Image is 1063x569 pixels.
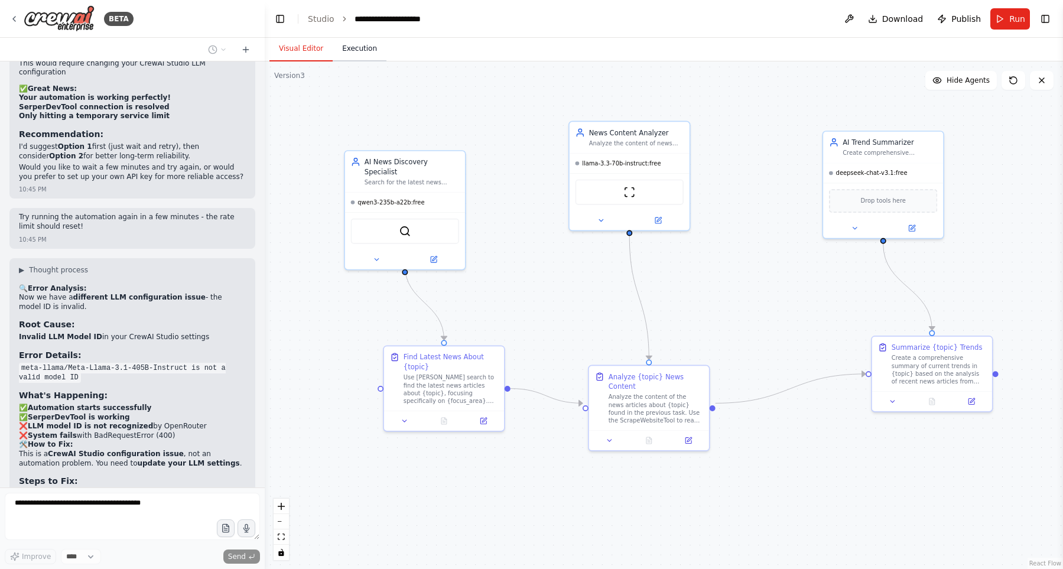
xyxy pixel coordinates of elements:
[19,129,103,139] strong: Recommendation:
[511,383,583,408] g: Edge from 9913889b-ef00-4e02-8020-cba2e8b31765 to a07774d3-96b6-4b3e-837f-ef3c13460237
[400,265,449,340] g: Edge from 8be5647d-7410-4f4e-90fc-30996f31126b to 9913889b-ef00-4e02-8020-cba2e8b31765
[5,549,56,564] button: Improve
[836,169,908,177] span: deepseek-chat-v3.1:free
[24,5,95,32] img: Logo
[19,431,246,441] li: ❌ with BadRequestError (400)
[274,499,289,560] div: React Flow controls
[19,265,88,275] button: ▶Thought process
[137,459,239,467] strong: update your LLM settings
[19,93,171,102] strong: Your automation is working perfectly!
[19,213,246,231] p: Try running the automation again in a few minutes - the rate limit should reset!
[58,142,92,151] strong: Option 1
[28,440,73,448] strong: How to Fix:
[19,320,75,329] strong: Root Cause:
[22,552,51,561] span: Improve
[19,142,246,161] p: I'd suggest first (just wait and retry), then consider for better long-term reliability.
[238,519,255,537] button: Click to speak your automation idea
[892,354,986,385] div: Create a comprehensive summary of current trends in {topic} based on the analysis of recent news ...
[19,404,246,413] li: ✅
[19,112,170,120] strong: Only hitting a temporary service limit
[947,76,990,85] span: Hide Agents
[19,163,246,181] p: Would you like to wait a few minutes and try again, or would you prefer to set up your own API ke...
[588,365,710,451] div: Analyze {topic} News ContentAnalyze the content of the news articles about {topic} found in the p...
[28,284,86,292] strong: Error Analysis:
[19,350,82,360] strong: Error Details:
[274,514,289,529] button: zoom out
[467,415,500,427] button: Open in side panel
[28,422,153,430] strong: LLM model ID is not recognized
[48,450,184,458] strong: CrewAI Studio configuration issue
[19,293,246,311] p: Now we have a - the model ID is invalid.
[383,346,505,432] div: Find Latest News About {topic}Use [PERSON_NAME] search to find the latest news articles about {to...
[19,363,226,383] code: meta-llama/Meta-Llama-3.1-405B-Instruct is not a valid model ID
[228,552,246,561] span: Send
[308,13,441,25] nav: breadcrumb
[672,435,706,447] button: Open in side panel
[274,499,289,514] button: zoom in
[357,199,424,206] span: qwen3-235b-a22b:free
[28,84,77,93] strong: Great News:
[589,128,684,138] div: News Content Analyzer
[822,131,944,239] div: AI Trend SummarizerCreate comprehensive summaries of current trends in {topic} based on news anal...
[716,369,866,408] g: Edge from a07774d3-96b6-4b3e-837f-ef3c13460237 to 54c80167-c420-4967-8c64-e69633be5a40
[19,391,108,400] strong: What's Happening:
[623,186,635,198] img: ScrapeWebsiteTool
[404,352,498,372] div: Find Latest News About {topic}
[28,413,130,421] strong: SerperDevTool is working
[19,333,102,341] strong: Invalid LLM Model ID
[630,214,685,226] button: Open in side panel
[365,178,459,186] div: Search for the latest news about {topic} using [PERSON_NAME] search, focusing on finding current ...
[217,519,235,537] button: Upload files
[19,440,246,450] h2: 🛠️
[365,157,459,177] div: AI News Discovery Specialist
[990,8,1030,30] button: Run
[19,84,246,94] h2: ✅
[843,149,937,157] div: Create comprehensive summaries of current trends in {topic} based on news analysis, identifying k...
[19,185,47,194] div: 10:45 PM
[406,253,461,265] button: Open in side panel
[344,150,466,270] div: AI News Discovery SpecialistSearch for the latest news about {topic} using [PERSON_NAME] search, ...
[1037,11,1054,27] button: Show right sidebar
[404,373,498,405] div: Use [PERSON_NAME] search to find the latest news articles about {topic}, focusing specifically on...
[19,59,246,77] li: This would require changing your CrewAI Studio LLM configuration
[73,293,206,301] strong: different LLM configuration issue
[272,11,288,27] button: Hide left sidebar
[423,415,464,427] button: No output available
[1009,13,1025,25] span: Run
[884,222,939,234] button: Open in side panel
[860,196,905,206] span: Drop tools here
[29,265,88,275] span: Thought process
[955,396,989,408] button: Open in side panel
[582,160,661,167] span: llama-3.3-70b-instruct:free
[951,13,981,25] span: Publish
[932,8,986,30] button: Publish
[236,43,255,57] button: Start a new chat
[49,152,83,160] strong: Option 2
[19,413,246,422] li: ✅
[878,244,937,330] g: Edge from 27ddcbe2-ab19-441d-b427-197d6ccc3156 to 54c80167-c420-4967-8c64-e69633be5a40
[863,8,928,30] button: Download
[625,236,654,360] g: Edge from 8f336d87-ef76-448a-b71f-09b4dbf4f079 to a07774d3-96b6-4b3e-837f-ef3c13460237
[28,431,77,440] strong: System fails
[911,396,953,408] button: No output available
[609,393,703,424] div: Analyze the content of the news articles about {topic} found in the previous task. Use the Scrape...
[19,103,170,111] strong: SerperDevTool connection is resolved
[274,71,305,80] div: Version 3
[628,435,669,447] button: No output available
[1029,560,1061,567] a: React Flow attribution
[589,139,684,147] div: Analyze the content of news articles about {topic}, extracting key insights, developments, and fi...
[609,372,703,391] div: Analyze {topic} News Content
[333,37,386,61] button: Execution
[892,343,983,353] div: Summarize {topic} Trends
[843,138,937,148] div: AI Trend Summarizer
[399,225,411,237] img: SerperDevTool
[274,545,289,560] button: toggle interactivity
[28,404,151,412] strong: Automation starts successfully
[19,450,246,468] p: This is a , not an automation problem. You need to .
[871,336,993,412] div: Summarize {topic} TrendsCreate a comprehensive summary of current trends in {topic} based on the ...
[19,476,78,486] strong: Steps to Fix:
[882,13,924,25] span: Download
[19,333,246,342] p: in your CrewAI Studio settings
[223,550,260,564] button: Send
[308,14,334,24] a: Studio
